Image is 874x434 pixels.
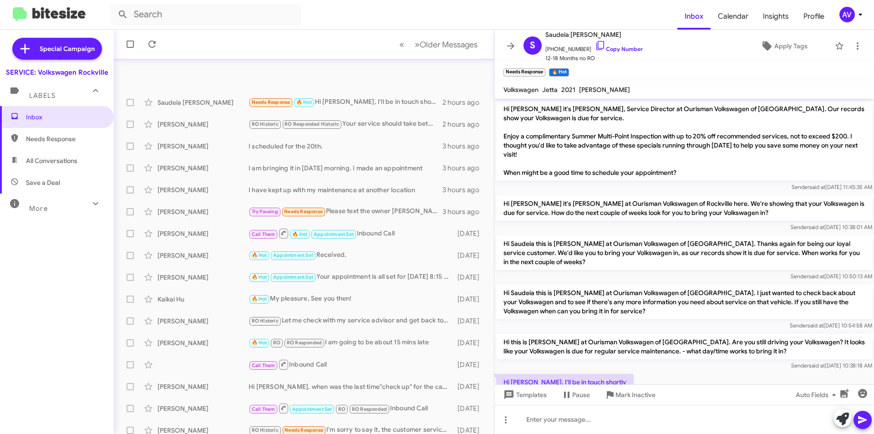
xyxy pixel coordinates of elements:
[394,35,483,54] nav: Page navigation example
[12,38,102,60] a: Special Campaign
[442,98,487,107] div: 2 hours ago
[737,38,830,54] button: Apply Tags
[158,273,249,282] div: [PERSON_NAME]
[284,209,323,214] span: Needs Response
[249,97,442,107] div: Hi [PERSON_NAME], I'll be in touch shortly
[252,99,290,105] span: Needs Response
[338,406,346,412] span: RO
[453,338,487,347] div: [DATE]
[496,334,872,359] p: Hi this is [PERSON_NAME] at Ourisman Volkswagen of [GEOGRAPHIC_DATA]. Are you still driving your ...
[399,39,404,50] span: «
[615,387,655,403] span: Mark Inactive
[442,163,487,173] div: 3 hours ago
[158,185,249,194] div: [PERSON_NAME]
[158,98,249,107] div: Saudeia [PERSON_NAME]
[453,295,487,304] div: [DATE]
[252,209,278,214] span: Try Pausing
[249,163,442,173] div: I am bringing it in [DATE] morning. I made an appointment
[40,44,95,53] span: Special Campaign
[453,317,487,326] div: [DATE]
[249,316,453,326] div: Let me check with my service advisor and get back to you about loaner availability.
[29,92,56,100] span: Labels
[549,68,569,77] small: 🔥 Hot
[790,322,872,329] span: Sender [DATE] 10:54:58 AM
[420,40,478,50] span: Older Messages
[561,86,575,94] span: 2021
[158,229,249,238] div: [PERSON_NAME]
[545,29,643,40] span: Saudeia [PERSON_NAME]
[496,235,872,270] p: Hi Saudeia this is [PERSON_NAME] at Ourisman Volkswagen of [GEOGRAPHIC_DATA]. Thanks again for be...
[453,251,487,260] div: [DATE]
[496,101,872,181] p: Hi [PERSON_NAME] it's [PERSON_NAME], Service Director at Ourisman Volkswagen of [GEOGRAPHIC_DATA]...
[252,427,279,433] span: RO Historic
[249,142,442,151] div: I scheduled for the 20th.
[158,207,249,216] div: [PERSON_NAME]
[496,285,872,319] p: Hi Saudeia this is [PERSON_NAME] at Ourisman Volkswagen of [GEOGRAPHIC_DATA]. I just wanted to ch...
[442,120,487,129] div: 2 hours ago
[26,112,103,122] span: Inbox
[677,3,711,30] a: Inbox
[249,294,453,304] div: My pleasure, See you then!
[791,362,872,369] span: Sender [DATE] 10:38:18 AM
[453,404,487,413] div: [DATE]
[503,68,545,77] small: Needs Response
[249,337,453,348] div: I am going to be about 15 mins late
[791,224,872,230] span: Sender [DATE] 10:38:01 AM
[496,374,634,390] p: Hi [PERSON_NAME], I'll be in touch shortly
[249,185,442,194] div: I have kept up with my maintenance at another location
[29,204,48,213] span: More
[496,195,872,221] p: Hi [PERSON_NAME] it's [PERSON_NAME] at Ourisman Volkswagen of Rockville here. We're showing that ...
[453,382,487,391] div: [DATE]
[158,295,249,304] div: Kaikai Hu
[597,387,663,403] button: Mark Inactive
[442,142,487,151] div: 3 hours ago
[158,382,249,391] div: [PERSON_NAME]
[545,54,643,63] span: 12-18 Months no RO
[252,406,275,412] span: Call Them
[832,7,864,22] button: AV
[252,274,267,280] span: 🔥 Hot
[453,273,487,282] div: [DATE]
[292,231,308,237] span: 🔥 Hot
[249,272,453,282] div: Your appointment is all set for [DATE] 8:15 AM. See you then!
[502,387,547,403] span: Templates
[158,338,249,347] div: [PERSON_NAME]
[273,274,313,280] span: Appointment Set
[285,427,323,433] span: Needs Response
[453,229,487,238] div: [DATE]
[788,387,847,403] button: Auto Fields
[554,387,597,403] button: Pause
[756,3,796,30] span: Insights
[808,273,824,280] span: said at
[158,317,249,326] div: [PERSON_NAME]
[252,340,267,346] span: 🔥 Hot
[796,3,832,30] span: Profile
[158,120,249,129] div: [PERSON_NAME]
[792,184,872,190] span: Sender [DATE] 11:45:35 AM
[409,35,483,54] button: Next
[809,362,825,369] span: said at
[545,40,643,54] span: [PHONE_NUMBER]
[252,231,275,237] span: Call Them
[158,251,249,260] div: [PERSON_NAME]
[774,38,808,54] span: Apply Tags
[285,121,339,127] span: RO Responded Historic
[595,46,643,52] a: Copy Number
[791,273,872,280] span: Sender [DATE] 10:50:13 AM
[249,228,453,239] div: Inbound Call
[249,119,442,129] div: Your service should take between 1 to 3 hours, so you should be able to leave by 12:30 PM. I can ...
[503,86,539,94] span: Volkswagen
[530,38,535,53] span: S
[252,363,275,368] span: Call Them
[26,134,103,143] span: Needs Response
[579,86,630,94] span: [PERSON_NAME]
[453,360,487,369] div: [DATE]
[809,184,825,190] span: said at
[110,4,301,26] input: Search
[249,359,453,370] div: Inbound Call
[252,296,267,302] span: 🔥 Hot
[249,206,442,217] div: Please text the owner [PERSON_NAME] [PHONE_NUMBER] I once gave my number because they were out of...
[158,404,249,413] div: [PERSON_NAME]
[26,156,77,165] span: All Conversations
